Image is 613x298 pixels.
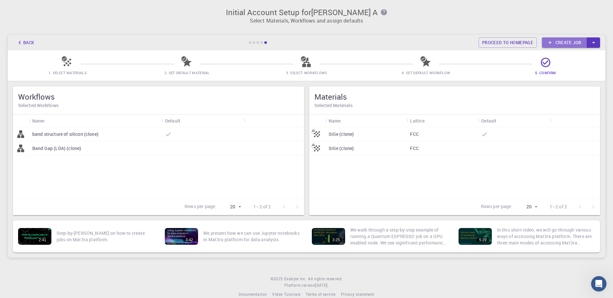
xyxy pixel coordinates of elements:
button: Sort [45,115,55,126]
div: 20 [515,202,539,212]
h5: Materials [314,92,595,102]
span: Privacy statement [341,292,375,297]
div: Lattice [407,114,478,127]
a: Privacy statement [341,291,375,298]
button: Sort [425,115,435,126]
button: Sort [496,115,507,126]
p: We walk through a step-by-step example of running a Quantum ESPRESSO job on a GPU enabled node. W... [350,227,448,246]
p: Rows per page: [481,203,513,211]
div: 2:41 [36,238,49,242]
div: Default [165,114,180,127]
span: Exabyte Inc. [284,276,307,281]
div: Name [32,114,45,127]
a: [DATE]. [315,282,329,289]
span: 1. Select Materials [48,70,87,75]
p: Select Materials, Workflows and assign defaults [12,17,601,25]
h6: Selected Workflows [18,102,299,109]
span: © 2025 [270,276,284,282]
h3: Initial Account Setup for [PERSON_NAME] A [12,8,601,17]
p: FCC [410,131,418,137]
div: 5:29 [476,238,489,242]
div: 3:25 [330,238,342,242]
div: Name [329,114,341,127]
p: 1–2 of 2 [550,204,567,210]
div: Icon [13,114,29,127]
div: Name [325,114,407,127]
p: 1–2 of 2 [253,204,271,210]
p: In this short video, we will go through various ways of accessing Mat3ra platform. There are thre... [497,227,595,246]
a: Proceed to homepage [479,37,537,48]
span: Platform version [284,282,315,289]
p: SiGe (clone) [329,131,354,137]
p: FCC [410,145,418,152]
p: Band Gap (LDA) (clone) [32,145,81,152]
span: [DATE] . [315,283,329,288]
span: 2. Set Default Material [164,70,210,75]
span: 5. Confirm [535,70,556,75]
a: Exabyte Inc. [284,276,307,282]
a: Terms of service [306,291,335,298]
h6: Selected Materials [314,102,595,109]
button: Sort [341,115,351,126]
iframe: Intercom live chat [591,276,607,292]
div: Name [29,114,162,127]
span: Support [13,5,36,10]
span: Video Tutorials [272,292,301,297]
span: Documentation [238,292,267,297]
button: Back [13,37,37,48]
span: Terms of service [306,292,335,297]
div: Lattice [410,114,425,127]
span: 3. Select Workflows [286,70,327,75]
p: band structure of silicon (clone) [32,131,99,137]
p: Step-by-[PERSON_NAME] on how to create jobs on Mat3ra platform. [57,230,154,243]
p: SiGe (clone) [329,145,354,152]
h5: Workflows [18,92,299,102]
div: Default [481,114,496,127]
a: Create job [542,37,587,48]
a: Video Tutorials [272,291,301,298]
a: 3:42We present how we can use Jupyter notebooks in Mat3ra platform for data analysis. [162,223,304,250]
div: Default [162,114,244,127]
div: Icon [309,114,325,127]
p: Rows per page: [185,203,216,211]
a: 5:29In this short video, we will go through various ways of accessing Mat3ra platform. There are ... [456,223,597,250]
a: Documentation [238,291,267,298]
span: 4. Set Default Workflow [402,70,450,75]
a: 2:41Step-by-[PERSON_NAME] on how to create jobs on Mat3ra platform. [16,223,157,250]
a: 3:25We walk through a step-by-step example of running a Quantum ESPRESSO job on a GPU enabled nod... [309,223,451,250]
div: Default [478,114,550,127]
p: We present how we can use Jupyter notebooks in Mat3ra platform for data analysis. [203,230,301,243]
span: All rights reserved. [308,276,343,282]
div: 3:42 [183,238,196,242]
div: 20 [219,202,243,212]
button: Sort [180,115,191,126]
